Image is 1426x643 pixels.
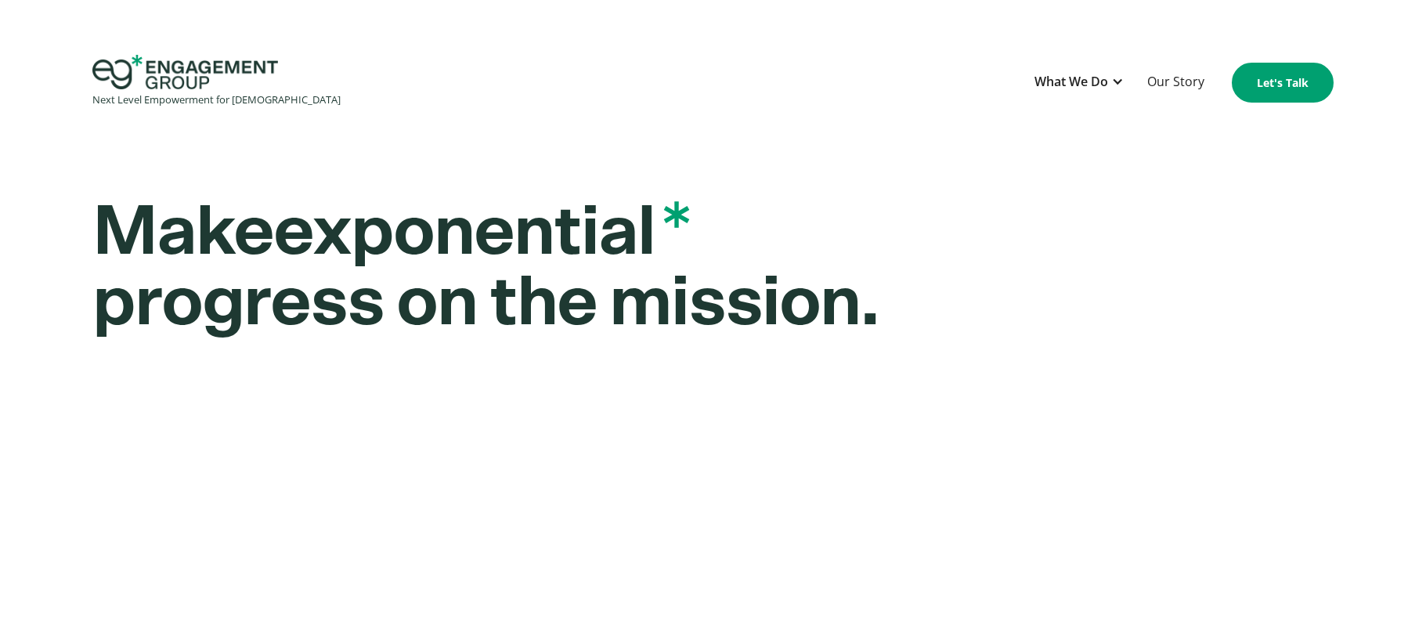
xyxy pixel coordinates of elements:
[1232,63,1334,103] a: Let's Talk
[92,89,341,110] div: Next Level Empowerment for [DEMOGRAPHIC_DATA]
[273,197,689,268] span: exponential
[92,197,879,338] strong: Make progress on the mission.
[1139,63,1212,102] a: Our Story
[92,55,278,89] img: Engagement Group Logo Icon
[92,55,341,110] a: home
[1034,71,1108,92] div: What We Do
[1027,63,1132,102] div: What We Do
